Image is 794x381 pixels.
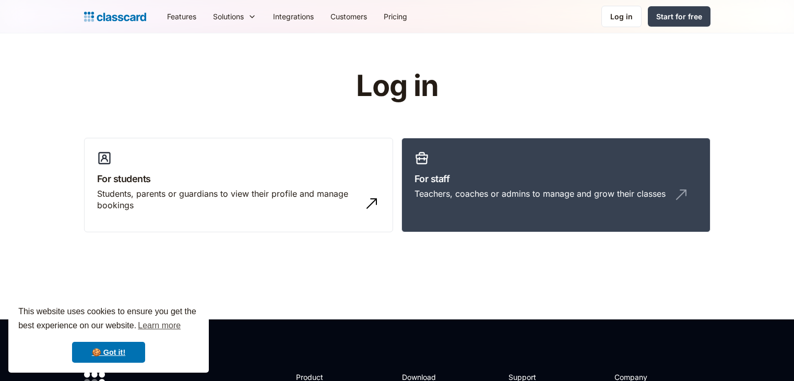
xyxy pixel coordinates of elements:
h3: For students [97,172,380,186]
a: For staffTeachers, coaches or admins to manage and grow their classes [401,138,710,233]
a: Customers [322,5,375,28]
a: learn more about cookies [136,318,182,334]
a: home [84,9,146,24]
div: Teachers, coaches or admins to manage and grow their classes [414,188,666,199]
a: Log in [601,6,642,27]
h1: Log in [231,70,563,102]
a: dismiss cookie message [72,342,145,363]
a: Start for free [648,6,710,27]
div: Solutions [205,5,265,28]
div: Start for free [656,11,702,22]
div: cookieconsent [8,295,209,373]
div: Solutions [213,11,244,22]
div: Students, parents or guardians to view their profile and manage bookings [97,188,359,211]
a: For studentsStudents, parents or guardians to view their profile and manage bookings [84,138,393,233]
a: Features [159,5,205,28]
a: Pricing [375,5,416,28]
a: Integrations [265,5,322,28]
div: Log in [610,11,633,22]
span: This website uses cookies to ensure you get the best experience on our website. [18,305,199,334]
h3: For staff [414,172,697,186]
